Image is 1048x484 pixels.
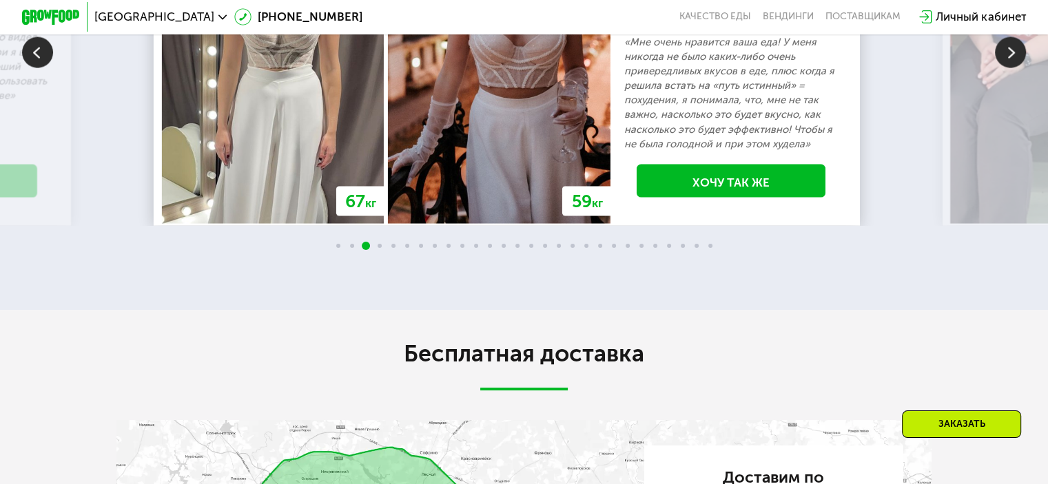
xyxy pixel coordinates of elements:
[636,165,825,198] a: Хочу так же
[825,11,901,23] div: поставщикам
[116,339,932,368] h2: Бесплатная доставка
[624,35,838,151] p: «Мне очень нравится ваша еда! У меня никогда не было каких-либо очень привередливых вкусов в еде,...
[336,187,386,216] div: 67
[365,196,376,210] span: кг
[94,11,214,23] span: [GEOGRAPHIC_DATA]
[592,196,603,210] span: кг
[562,187,612,216] div: 59
[234,8,362,25] a: [PHONE_NUMBER]
[763,11,814,23] a: Вендинги
[22,37,53,68] img: Slide left
[936,8,1026,25] div: Личный кабинет
[679,11,751,23] a: Качество еды
[995,37,1026,68] img: Slide right
[902,410,1021,438] div: Заказать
